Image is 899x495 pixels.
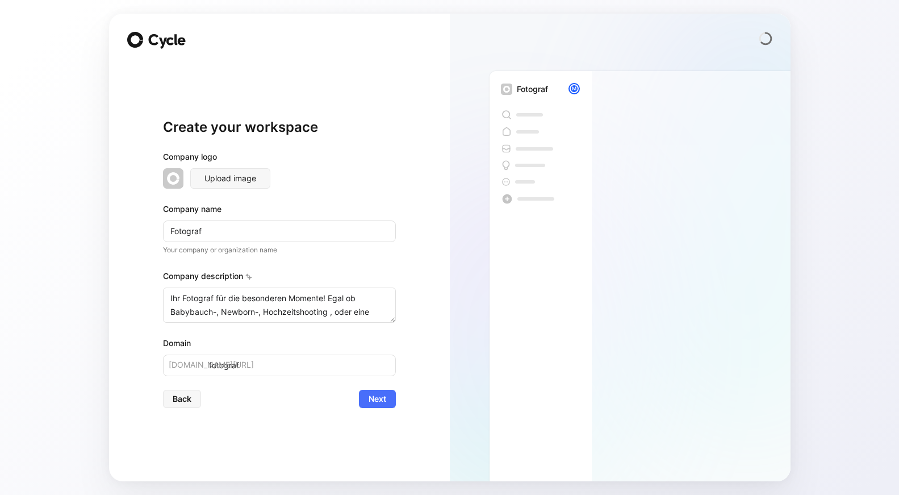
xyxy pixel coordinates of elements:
[163,168,183,189] img: workspace-default-logo-wX5zAyuM.png
[517,82,548,96] div: Fotograf
[163,390,201,408] button: Back
[163,118,396,136] h1: Create your workspace
[173,392,191,406] span: Back
[501,84,512,95] img: workspace-default-logo-wX5zAyuM.png
[169,358,254,372] span: [DOMAIN_NAME][URL]
[359,390,396,408] button: Next
[163,202,396,216] div: Company name
[163,221,396,242] input: Example
[190,168,270,189] button: Upload image
[163,244,396,256] p: Your company or organization name
[204,172,256,185] span: Upload image
[163,336,396,350] div: Domain
[163,150,396,168] div: Company logo
[163,269,396,288] div: Company description
[570,84,579,93] div: M
[369,392,386,406] span: Next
